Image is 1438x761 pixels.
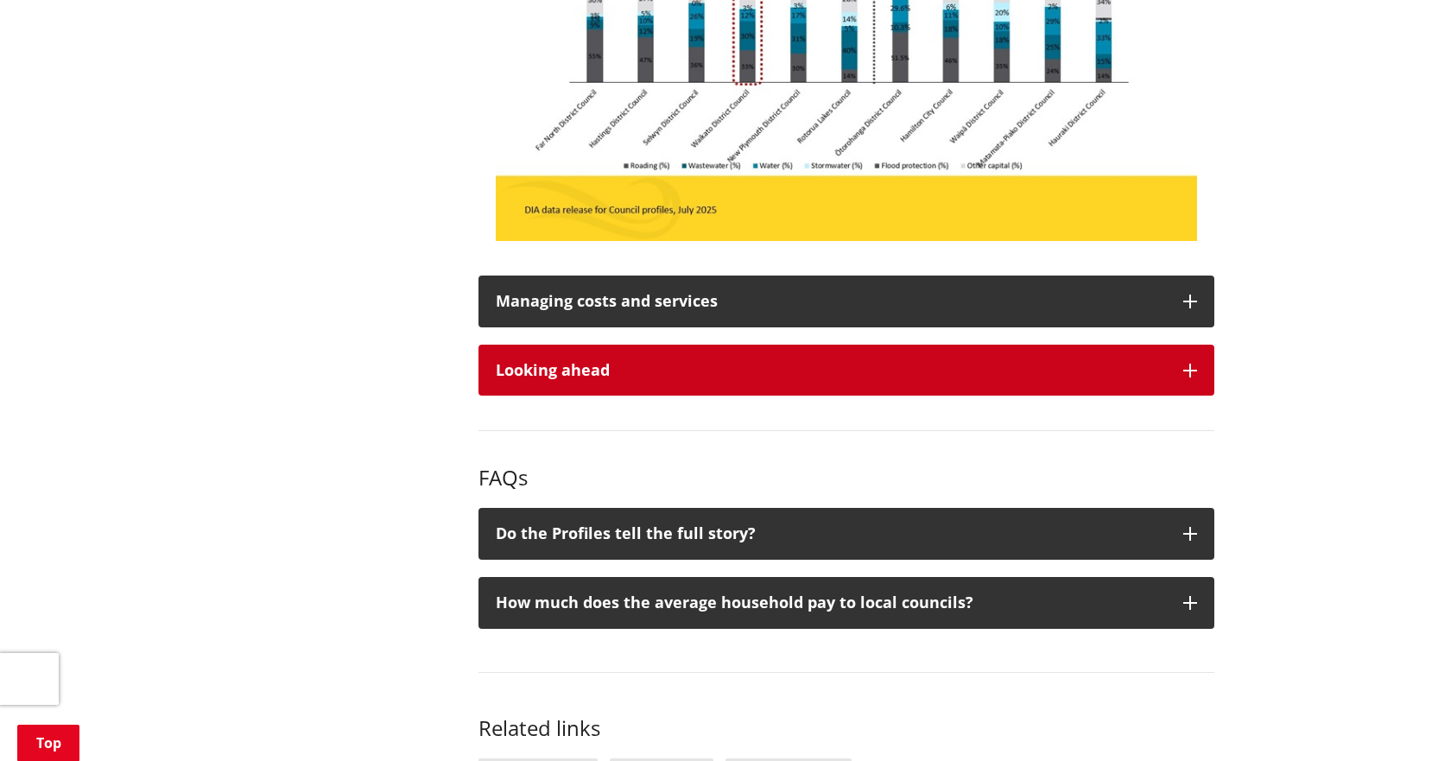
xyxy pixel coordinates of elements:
a: Top [17,725,79,761]
div: Do the Profiles tell the full story? [496,525,1166,542]
div: How much does the average household pay to local councils? [496,594,1166,612]
div: Managing costs and services [496,293,1166,310]
button: Do the Profiles tell the full story? [478,508,1214,560]
button: How much does the average household pay to local councils? [478,577,1214,629]
iframe: Messenger Launcher [1359,688,1421,751]
h3: Related links [478,716,1214,741]
div: Looking ahead [496,362,1166,379]
button: Managing costs and services [478,276,1214,327]
button: Looking ahead [478,345,1214,396]
h3: FAQs [478,466,1214,491]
